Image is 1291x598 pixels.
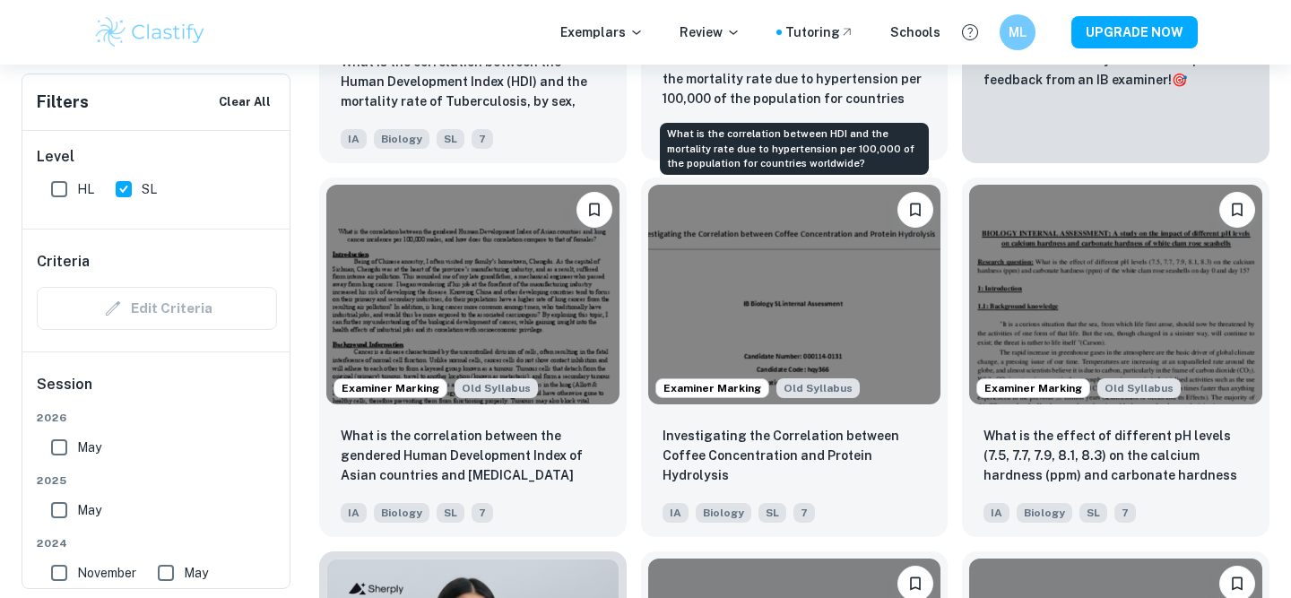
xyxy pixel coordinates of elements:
[77,438,101,457] span: May
[680,22,741,42] p: Review
[758,503,786,523] span: SL
[983,503,1009,523] span: IA
[641,178,949,537] a: Examiner MarkingStarting from the May 2025 session, the Biology IA requirements have changed. It'...
[983,50,1248,90] p: Want full marks on your IA ? Get expert feedback from an IB examiner!
[472,503,493,523] span: 7
[962,178,1269,537] a: Examiner MarkingStarting from the May 2025 session, the Biology IA requirements have changed. It'...
[37,287,277,330] div: Criteria filters are unavailable when searching by topic
[1114,503,1136,523] span: 7
[983,426,1248,487] p: What is the effect of different pH levels (7.5, 7.7, 7.9, 8.1, 8.3) on the calcium hardness (ppm)...
[374,503,429,523] span: Biology
[1071,16,1198,48] button: UPGRADE NOW
[1172,73,1187,87] span: 🎯
[1079,503,1107,523] span: SL
[696,503,751,523] span: Biology
[656,380,768,396] span: Examiner Marking
[341,503,367,523] span: IA
[319,178,627,537] a: Examiner MarkingStarting from the May 2025 session, the Biology IA requirements have changed. It'...
[37,535,277,551] span: 2024
[37,146,277,168] h6: Level
[776,378,860,398] span: Old Syllabus
[977,380,1089,396] span: Examiner Marking
[437,129,464,149] span: SL
[37,251,90,273] h6: Criteria
[37,374,277,410] h6: Session
[1097,378,1181,398] div: Starting from the May 2025 session, the Biology IA requirements have changed. It's OK to refer to...
[341,426,605,487] p: What is the correlation between the gendered Human Development Index of Asian countries and lung ...
[648,185,941,404] img: Biology IA example thumbnail: Investigating the Correlation between Co
[37,410,277,426] span: 2026
[77,179,94,199] span: HL
[341,129,367,149] span: IA
[897,192,933,228] button: Bookmark
[1097,378,1181,398] span: Old Syllabus
[969,185,1262,404] img: Biology IA example thumbnail: What is the effect of different pH level
[793,503,815,523] span: 7
[663,503,689,523] span: IA
[785,22,854,42] a: Tutoring
[576,192,612,228] button: Bookmark
[37,90,89,115] h6: Filters
[472,129,493,149] span: 7
[37,472,277,489] span: 2025
[890,22,940,42] a: Schools
[663,49,927,110] p: What is the correlation between HDI and the mortality rate due to hypertension per 100,000 of the...
[437,503,464,523] span: SL
[455,378,538,398] div: Starting from the May 2025 session, the Biology IA requirements have changed. It's OK to refer to...
[776,378,860,398] div: Starting from the May 2025 session, the Biology IA requirements have changed. It's OK to refer to...
[1008,22,1028,42] h6: ML
[660,123,929,175] div: What is the correlation between HDI and the mortality rate due to hypertension per 100,000 of the...
[1219,192,1255,228] button: Bookmark
[77,563,136,583] span: November
[77,500,101,520] span: May
[663,426,927,485] p: Investigating the Correlation between Coffee Concentration and Protein Hydrolysis
[560,22,644,42] p: Exemplars
[214,89,275,116] button: Clear All
[455,378,538,398] span: Old Syllabus
[142,179,157,199] span: SL
[1017,503,1072,523] span: Biology
[341,52,605,113] p: What is the correlation between the Human Development Index (HDI) and the mortality rate of Tuber...
[326,185,620,404] img: Biology IA example thumbnail: What is the correlation between the gend
[334,380,446,396] span: Examiner Marking
[374,129,429,149] span: Biology
[184,563,208,583] span: May
[1000,14,1035,50] button: ML
[93,14,207,50] img: Clastify logo
[955,17,985,48] button: Help and Feedback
